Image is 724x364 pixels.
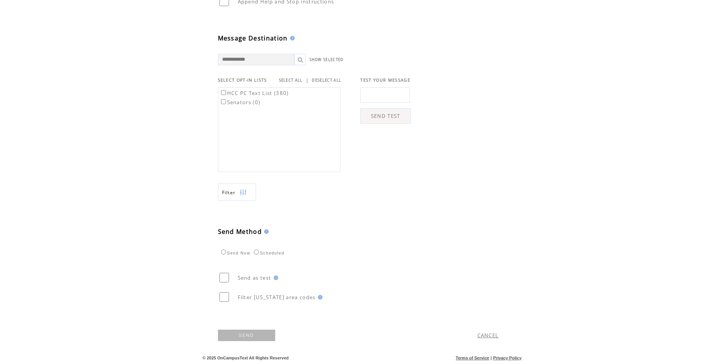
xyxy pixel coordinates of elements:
[221,90,226,95] input: HCC PC Text List (380)
[254,250,259,254] input: Scheduled
[312,78,341,83] a: DESELECT ALL
[493,356,522,360] a: Privacy Policy
[490,356,492,360] span: |
[456,356,489,360] a: Terms of Service
[262,229,269,234] img: help.gif
[218,227,262,236] span: Send Method
[310,57,344,62] a: SHOW SELECTED
[219,251,250,255] label: Send Now
[316,295,322,300] img: help.gif
[203,356,289,360] span: © 2025 OnCampusText All Rights Reserved
[222,189,236,196] span: Show filters
[477,332,499,339] a: CANCEL
[271,275,278,280] img: help.gif
[218,77,267,83] span: SELECT OPT-IN LISTS
[252,251,284,255] label: Scheduled
[279,78,303,83] a: SELECT ALL
[360,108,411,124] a: SEND TEST
[218,184,256,201] a: Filter
[306,77,309,84] span: |
[360,77,410,83] span: TEST YOUR MESSAGE
[219,99,261,106] label: Senators (0)
[238,274,271,281] span: Send as test
[288,36,295,40] img: help.gif
[221,99,226,104] input: Senators (0)
[240,184,247,201] img: filters.png
[218,34,288,42] span: Message Destination
[219,90,289,97] label: HCC PC Text List (380)
[221,250,226,254] input: Send Now
[218,330,275,341] a: SEND
[238,294,316,301] span: Filter [US_STATE] area codes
